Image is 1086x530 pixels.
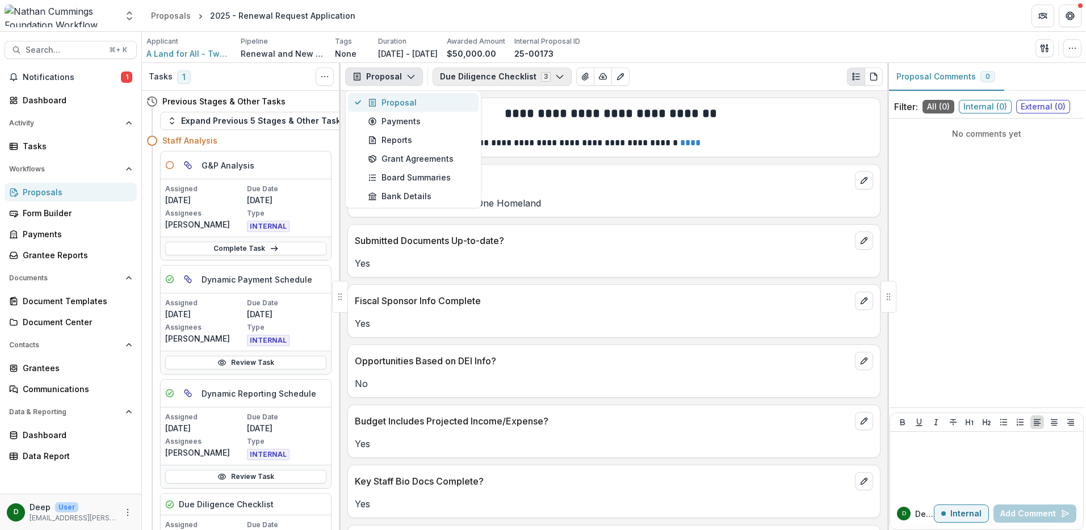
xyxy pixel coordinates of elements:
span: INTERNAL [247,335,290,346]
button: Toggle View Cancelled Tasks [316,68,334,86]
button: Internal [934,504,989,523]
span: Workflows [9,165,121,173]
p: A Land for All - Two States One Homeland [355,196,873,210]
p: Yes [355,317,873,330]
button: Open entity switcher [121,5,137,27]
button: Add Comment [993,504,1076,523]
span: 0 [986,73,990,81]
button: Get Help [1059,5,1081,27]
button: edit [855,412,873,430]
button: Expand Previous 5 Stages & Other Tasks [160,112,353,130]
div: Grantee Reports [23,249,128,261]
button: Bullet List [997,415,1010,429]
a: Communications [5,380,137,398]
p: [PERSON_NAME] [165,333,245,344]
p: Internal Proposal ID [514,36,580,47]
div: Form Builder [23,207,128,219]
button: View dependent tasks [179,156,197,174]
p: Budget Includes Projected Income/Expense? [355,414,850,428]
p: [PERSON_NAME] [165,447,245,459]
div: Reports [368,134,472,146]
div: Bank Details [368,190,472,202]
button: Notifications1 [5,68,137,86]
h5: Due Diligence Checklist [179,498,274,510]
span: INTERNAL [247,449,290,460]
p: Tags [335,36,352,47]
h5: G&P Analysis [202,159,254,171]
p: Yes [355,437,873,451]
p: Renewal and New Grants Pipeline [241,48,326,60]
p: Type [247,322,326,333]
p: Type [247,208,326,218]
button: Partners [1032,5,1054,27]
span: Data & Reporting [9,408,121,416]
p: Duration [378,36,406,47]
div: Grant Agreements [368,153,472,165]
h4: Staff Analysis [162,134,217,146]
div: Grantees [23,362,128,374]
button: Open Contacts [5,336,137,354]
p: [PERSON_NAME] [165,218,245,230]
span: A Land for All - Two States One Homeland [146,48,232,60]
p: Assigned [165,412,245,422]
button: edit [855,171,873,190]
button: Search... [5,41,137,59]
a: Complete Task [165,242,326,255]
p: Due Date [247,412,326,422]
button: Due Diligence Checklist3 [433,68,572,86]
button: PDF view [865,68,883,86]
div: Payments [23,228,128,240]
p: Opportunities Based on DEI Info? [355,354,850,368]
p: [DATE] - [DATE] [378,48,438,60]
button: Open Data & Reporting [5,403,137,421]
div: Proposals [151,10,191,22]
div: Proposal [368,96,472,108]
button: More [121,506,135,519]
a: Tasks [5,137,137,155]
h5: Dynamic Reporting Schedule [202,388,316,399]
span: 1 [177,70,191,84]
a: Document Center [5,313,137,331]
button: View dependent tasks [179,270,197,288]
div: Payments [368,115,472,127]
button: Proposal [345,68,423,86]
p: [DATE] [247,422,326,434]
p: [EMAIL_ADDRESS][PERSON_NAME][DOMAIN_NAME] [30,513,116,523]
span: Contacts [9,341,121,349]
button: Edit as form [611,68,630,86]
button: View Attached Files [576,68,594,86]
span: Activity [9,119,121,127]
p: Internal [950,509,982,519]
p: Pipeline [241,36,268,47]
p: Deep [915,508,934,520]
div: Dashboard [23,429,128,441]
span: Notifications [23,73,121,82]
p: No [355,377,873,390]
p: Assignees [165,436,245,447]
h4: Previous Stages & Other Tasks [162,95,286,107]
p: [DATE] [247,308,326,320]
div: Deep [14,508,19,516]
button: Align Left [1030,415,1044,429]
p: Applicant [146,36,178,47]
p: Due Date [247,520,326,530]
span: Documents [9,274,121,282]
p: No comments yet [894,128,1079,140]
a: Dashboard [5,91,137,110]
button: Align Center [1047,415,1061,429]
p: [DATE] [165,308,245,320]
button: Heading 2 [980,415,993,429]
a: Grantees [5,359,137,377]
nav: breadcrumb [146,7,360,24]
button: edit [855,352,873,370]
p: Yes [355,497,873,511]
span: Internal ( 0 ) [959,100,1012,113]
div: Communications [23,383,128,395]
h5: Dynamic Payment Schedule [202,274,312,285]
p: Assigned [165,298,245,308]
p: Deep [30,501,51,513]
a: Dashboard [5,426,137,444]
p: Fiscal Sponsor Info Complete [355,294,850,308]
button: Ordered List [1013,415,1027,429]
button: Open Documents [5,269,137,287]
